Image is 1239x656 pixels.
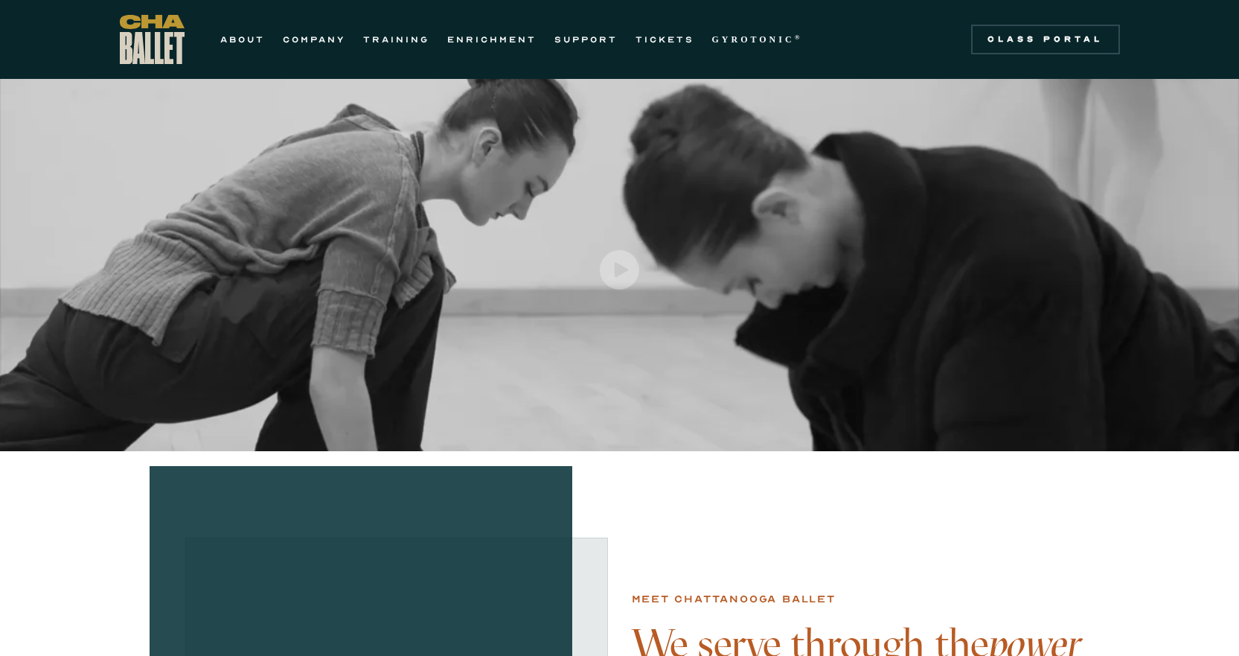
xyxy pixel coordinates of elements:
a: COMPANY [283,31,345,48]
a: SUPPORT [554,31,618,48]
div: Meet chattanooga ballet [632,590,836,608]
a: home [120,15,185,64]
a: TRAINING [363,31,429,48]
div: Class Portal [980,34,1111,45]
a: ENRICHMENT [447,31,537,48]
sup: ® [795,34,803,41]
a: TICKETS [635,31,694,48]
strong: GYROTONIC [712,34,795,45]
a: Class Portal [971,25,1120,54]
a: GYROTONIC® [712,31,803,48]
a: ABOUT [220,31,265,48]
